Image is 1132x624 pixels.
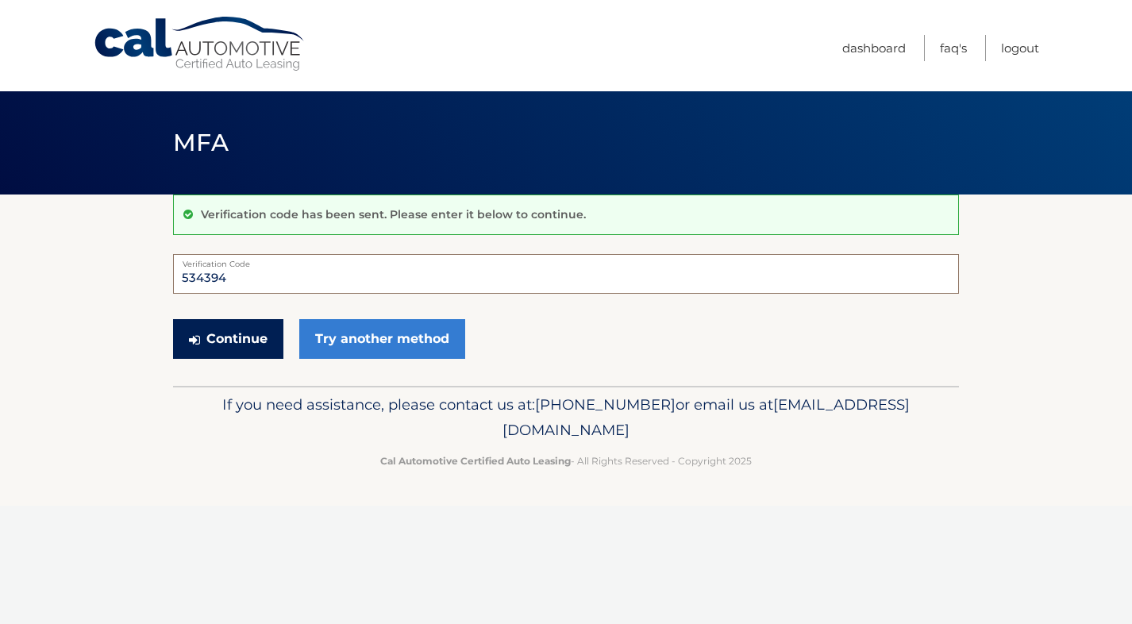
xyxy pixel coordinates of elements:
[535,395,676,414] span: [PHONE_NUMBER]
[842,35,906,61] a: Dashboard
[173,254,959,267] label: Verification Code
[380,455,571,467] strong: Cal Automotive Certified Auto Leasing
[173,319,283,359] button: Continue
[299,319,465,359] a: Try another method
[940,35,967,61] a: FAQ's
[173,254,959,294] input: Verification Code
[183,392,949,443] p: If you need assistance, please contact us at: or email us at
[502,395,910,439] span: [EMAIL_ADDRESS][DOMAIN_NAME]
[183,453,949,469] p: - All Rights Reserved - Copyright 2025
[173,128,229,157] span: MFA
[93,16,307,72] a: Cal Automotive
[201,207,586,221] p: Verification code has been sent. Please enter it below to continue.
[1001,35,1039,61] a: Logout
